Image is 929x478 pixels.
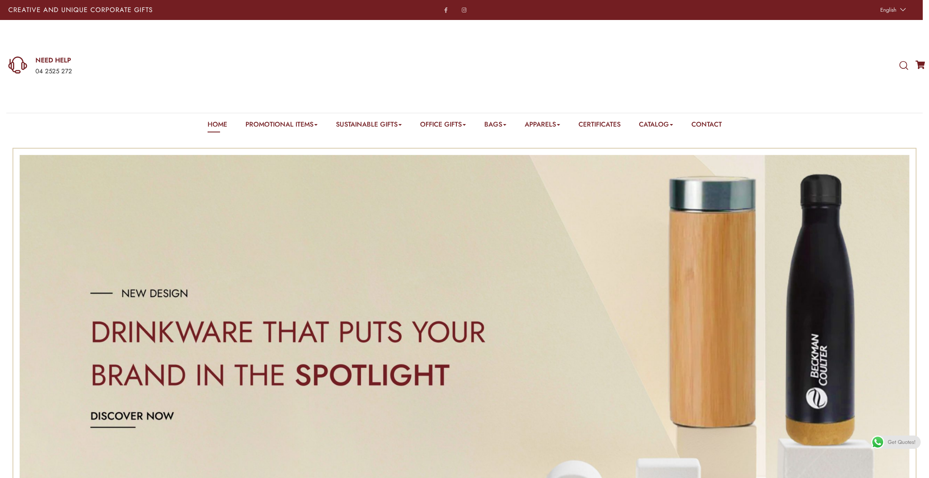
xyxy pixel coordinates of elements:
a: NEED HELP [35,56,305,65]
a: Promotional Items [245,119,318,132]
span: English [880,6,896,14]
a: Contact [691,119,722,132]
a: Bags [484,119,506,132]
a: Home [208,119,227,132]
span: Get Quotes! [888,436,916,449]
a: Sustainable Gifts [336,119,402,132]
p: Creative and Unique Corporate Gifts [8,7,368,13]
div: 04 2525 272 [35,66,305,77]
a: English [876,4,908,16]
a: Certificates [578,119,621,132]
a: Apparels [525,119,560,132]
a: Office Gifts [420,119,466,132]
a: Catalog [639,119,673,132]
